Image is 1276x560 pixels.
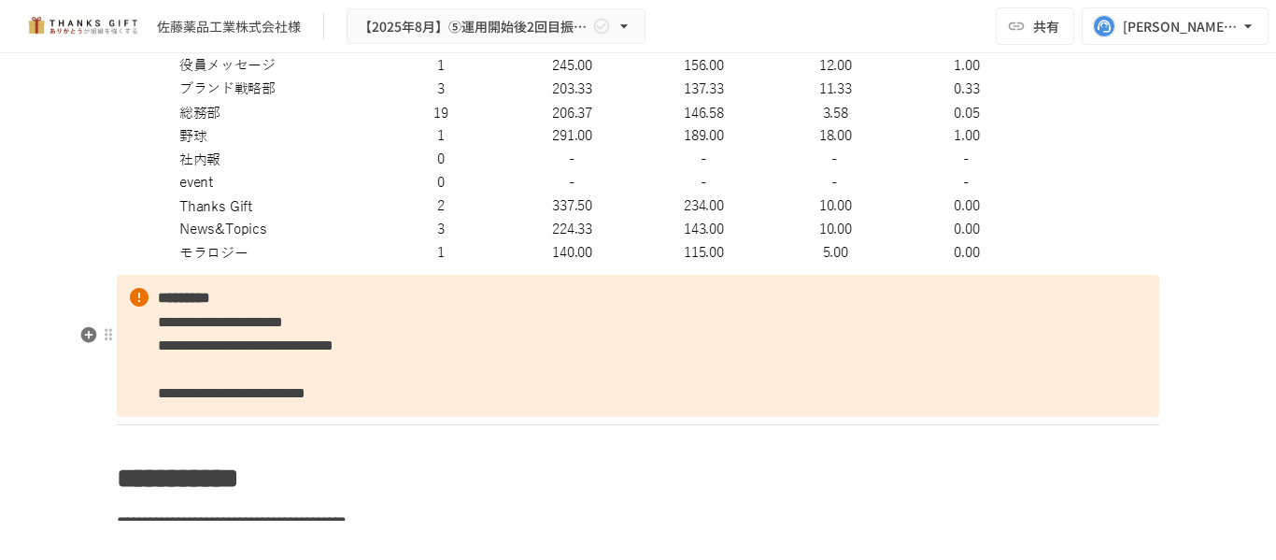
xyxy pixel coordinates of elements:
[157,17,301,36] div: 佐藤薬品工業株式会社様
[347,8,645,45] button: 【2025年8月】⑤運用開始後2回目振り返りMTG
[1123,15,1239,38] div: [PERSON_NAME][EMAIL_ADDRESS][DOMAIN_NAME]
[996,7,1074,45] button: 共有
[359,15,588,38] span: 【2025年8月】⑤運用開始後2回目振り返りMTG
[22,11,142,41] img: mMP1OxWUAhQbsRWCurg7vIHe5HqDpP7qZo7fRoNLXQh
[1033,16,1059,36] span: 共有
[1082,7,1269,45] button: [PERSON_NAME][EMAIL_ADDRESS][DOMAIN_NAME]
